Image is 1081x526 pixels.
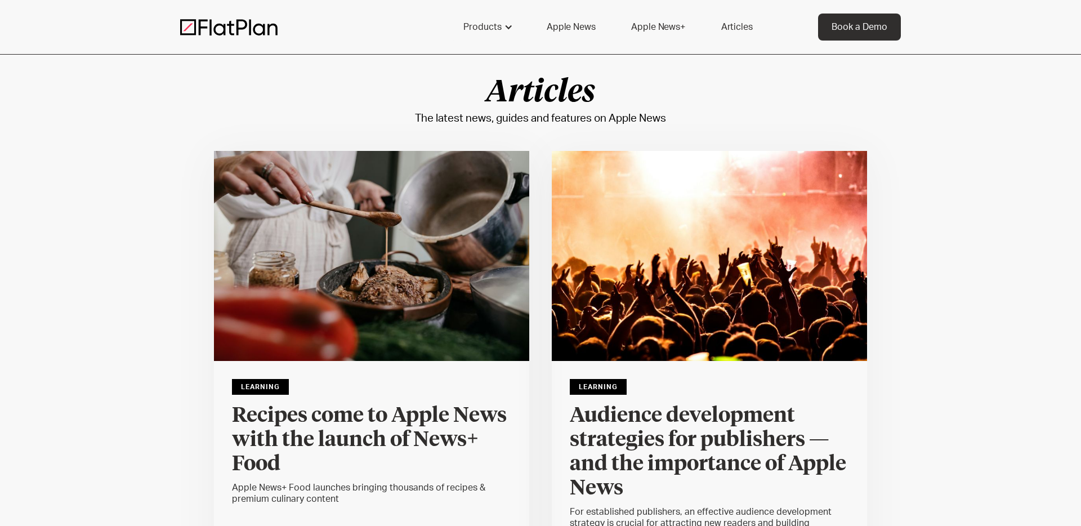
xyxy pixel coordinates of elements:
[486,78,595,108] em: Articles
[708,14,766,41] a: Articles
[232,379,289,395] div: Learning
[832,20,887,34] div: Book a Demo
[570,404,849,501] h4: Audience development strategies for publishers — and the importance of Apple News
[570,404,849,506] a: Audience development strategies for publishers — and the importance of Apple News
[818,14,901,41] a: Book a Demo
[232,404,511,476] h4: Recipes come to Apple News with the launch of News+ Food
[415,109,666,128] div: The latest news, guides and features on Apple News
[533,14,609,41] a: Apple News
[232,404,511,482] a: Recipes come to Apple News with the launch of News+ Food
[570,379,627,395] div: Learning
[232,482,511,505] div: Apple News+ Food launches bringing thousands of recipes & premium culinary content
[450,14,524,41] div: Products
[463,20,502,34] div: Products
[618,14,698,41] a: Apple News+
